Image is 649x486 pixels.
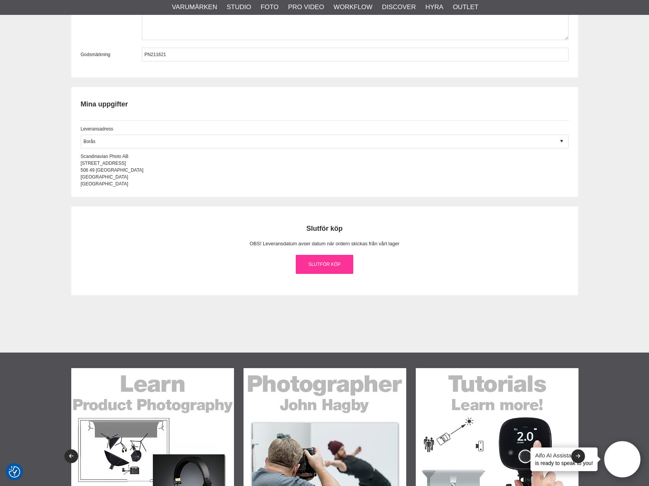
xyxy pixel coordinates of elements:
a: Workflow [333,2,372,12]
a: Pro Video [288,2,324,12]
label: Godsmärkning [81,51,142,58]
a: Discover [382,2,416,12]
div: is ready to speak to you! [530,447,598,471]
a: Studio [227,2,251,12]
h2: Slutför köp [90,224,559,233]
p: OBS! Leveransdatum avser datum när ordern skickas från vårt lager [90,240,559,248]
a: Foto [261,2,279,12]
a: Outlet [453,2,478,12]
span: [GEOGRAPHIC_DATA] [81,174,128,180]
span: 506 49 [GEOGRAPHIC_DATA] [81,167,144,173]
span: [GEOGRAPHIC_DATA] [81,181,128,187]
img: Revisit consent button [9,466,20,478]
span: Scandinavian Photo AB [81,154,128,159]
span: Leveransadress [81,126,113,132]
button: Previous [64,449,78,463]
button: Next [571,449,585,463]
label: Meddelande [81,2,142,40]
a: Hyra [425,2,443,12]
a: Varumärken [172,2,217,12]
h4: Aifo AI Assistant [535,451,593,459]
button: Samtyckesinställningar [9,465,20,479]
a: Slutför köp [296,255,354,274]
span: [STREET_ADDRESS] [81,161,126,166]
h2: Mina uppgifter [81,100,569,109]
